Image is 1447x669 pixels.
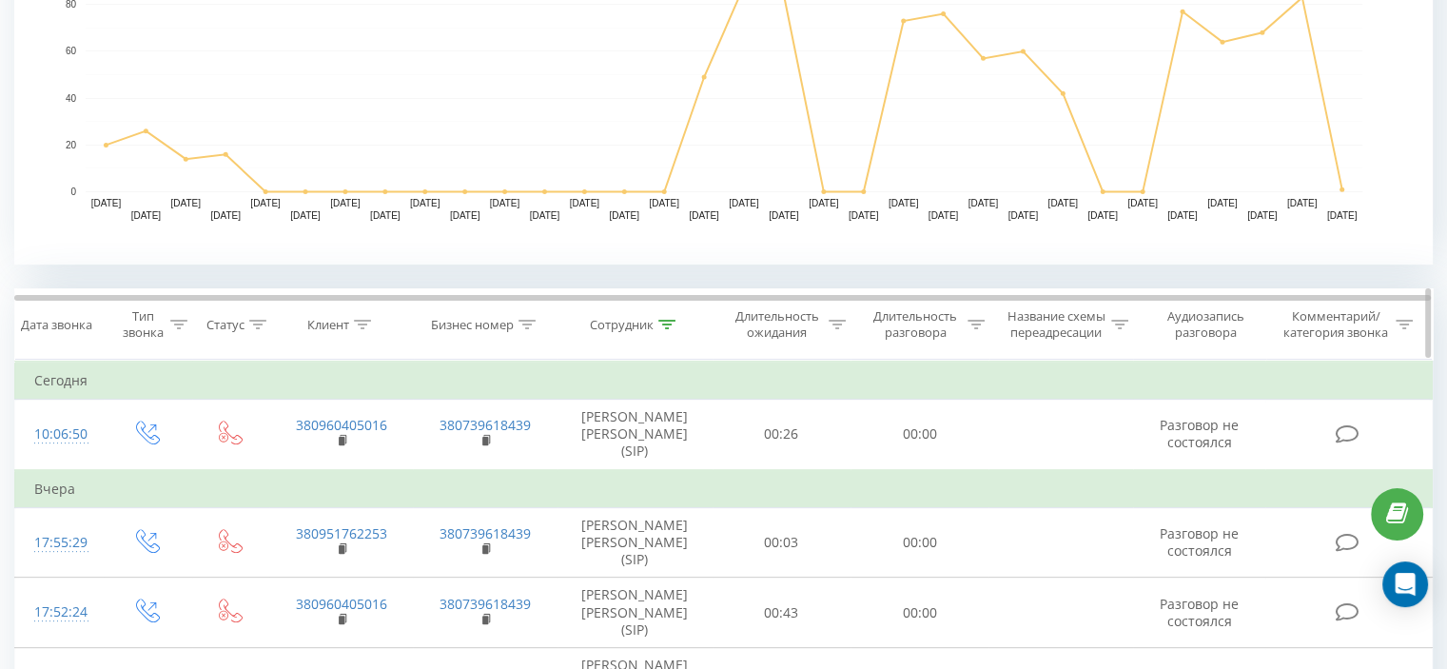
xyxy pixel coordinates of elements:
td: [PERSON_NAME] [PERSON_NAME] (SIP) [557,507,713,578]
a: 380739618439 [440,416,531,434]
text: 40 [66,93,77,104]
text: [DATE] [689,210,719,221]
text: [DATE] [729,198,759,208]
td: 00:00 [851,507,988,578]
div: Длительность разговора [868,308,963,341]
text: [DATE] [91,198,122,208]
a: 380960405016 [296,595,387,613]
text: [DATE] [210,210,241,221]
td: 00:43 [713,578,851,648]
text: 20 [66,140,77,150]
text: [DATE] [769,210,799,221]
text: [DATE] [410,198,440,208]
div: Комментарий/категория звонка [1280,308,1391,341]
text: [DATE] [929,210,959,221]
td: Сегодня [15,362,1433,400]
div: 17:52:24 [34,594,85,631]
text: [DATE] [809,198,839,208]
td: 00:00 [851,400,988,470]
text: [DATE] [849,210,879,221]
td: Вчера [15,470,1433,508]
text: [DATE] [1207,198,1238,208]
text: [DATE] [490,198,520,208]
a: 380739618439 [440,524,531,542]
text: [DATE] [1047,198,1078,208]
text: [DATE] [1327,210,1358,221]
td: 00:03 [713,507,851,578]
text: [DATE] [370,210,401,221]
div: Дата звонка [21,317,92,333]
a: 380960405016 [296,416,387,434]
div: Сотрудник [590,317,654,333]
div: 17:55:29 [34,524,85,561]
text: [DATE] [1287,198,1318,208]
span: Разговор не состоялся [1160,524,1239,560]
text: 0 [70,187,76,197]
text: [DATE] [450,210,480,221]
div: Аудиозапись разговора [1150,308,1261,341]
div: Клиент [307,317,349,333]
div: Бизнес номер [431,317,514,333]
div: Статус [206,317,244,333]
text: [DATE] [1167,210,1198,221]
td: [PERSON_NAME] [PERSON_NAME] (SIP) [557,400,713,470]
text: 60 [66,47,77,57]
text: [DATE] [290,210,321,221]
text: [DATE] [1087,210,1118,221]
td: 00:00 [851,578,988,648]
text: [DATE] [1008,210,1039,221]
text: [DATE] [1127,198,1158,208]
td: 00:26 [713,400,851,470]
a: 380739618439 [440,595,531,613]
text: [DATE] [131,210,162,221]
div: 10:06:50 [34,416,85,453]
text: [DATE] [609,210,639,221]
a: 380951762253 [296,524,387,542]
text: [DATE] [968,198,999,208]
div: Название схемы переадресации [1007,308,1106,341]
text: [DATE] [530,210,560,221]
text: [DATE] [570,198,600,208]
text: [DATE] [171,198,202,208]
span: Разговор не состоялся [1160,416,1239,451]
div: Тип звонка [120,308,165,341]
text: [DATE] [889,198,919,208]
text: [DATE] [250,198,281,208]
div: Open Intercom Messenger [1382,561,1428,607]
span: Разговор не состоялся [1160,595,1239,630]
div: Длительность ожидания [730,308,825,341]
text: [DATE] [1247,210,1278,221]
text: [DATE] [649,198,679,208]
td: [PERSON_NAME] [PERSON_NAME] (SIP) [557,578,713,648]
text: [DATE] [330,198,361,208]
